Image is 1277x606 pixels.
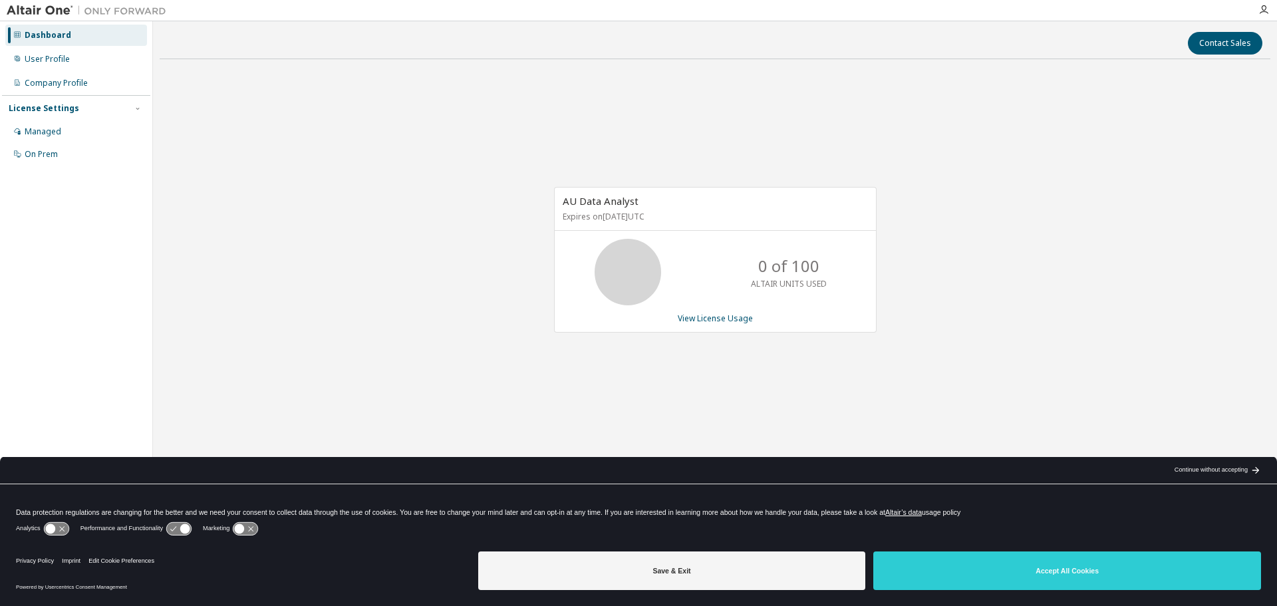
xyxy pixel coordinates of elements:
div: Dashboard [25,30,71,41]
button: Contact Sales [1188,32,1262,55]
img: Altair One [7,4,173,17]
a: View License Usage [678,313,753,324]
p: Expires on [DATE] UTC [563,211,865,222]
span: AU Data Analyst [563,194,638,208]
div: Company Profile [25,78,88,88]
div: Managed [25,126,61,137]
div: On Prem [25,149,58,160]
p: ALTAIR UNITS USED [751,278,827,289]
p: 0 of 100 [758,255,819,277]
div: User Profile [25,54,70,65]
div: License Settings [9,103,79,114]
